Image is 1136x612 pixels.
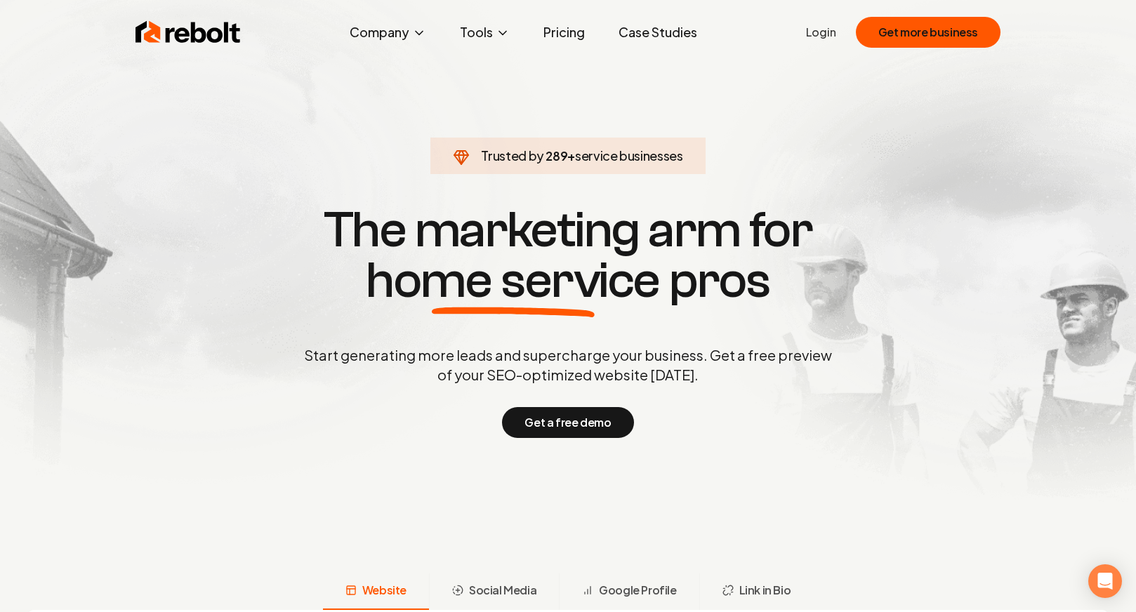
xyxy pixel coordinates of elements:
[1088,564,1122,598] div: Open Intercom Messenger
[301,345,835,385] p: Start generating more leads and supercharge your business. Get a free preview of your SEO-optimiz...
[856,17,1000,48] button: Get more business
[567,147,575,164] span: +
[599,582,676,599] span: Google Profile
[469,582,536,599] span: Social Media
[481,147,543,164] span: Trusted by
[231,205,905,306] h1: The marketing arm for pros
[699,573,814,610] button: Link in Bio
[502,407,633,438] button: Get a free demo
[338,18,437,46] button: Company
[546,146,567,166] span: 289
[532,18,596,46] a: Pricing
[323,573,429,610] button: Website
[362,582,407,599] span: Website
[806,24,836,41] a: Login
[449,18,521,46] button: Tools
[559,573,699,610] button: Google Profile
[136,18,241,46] img: Rebolt Logo
[607,18,708,46] a: Case Studies
[739,582,791,599] span: Link in Bio
[429,573,559,610] button: Social Media
[575,147,683,164] span: service businesses
[366,255,660,306] span: home service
